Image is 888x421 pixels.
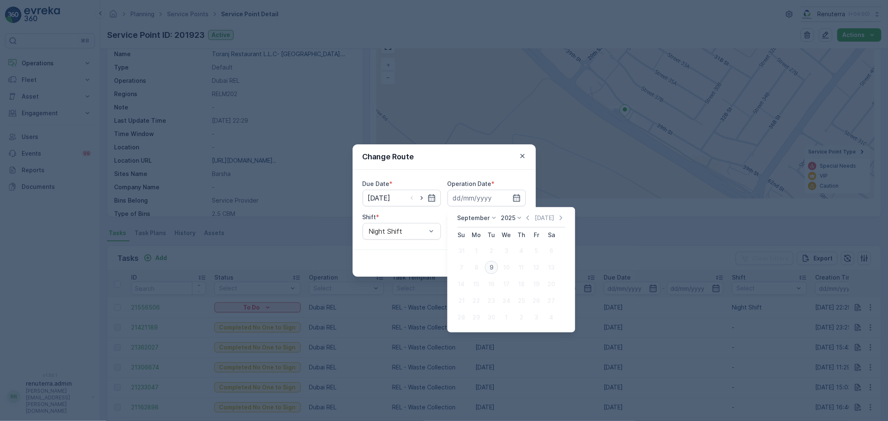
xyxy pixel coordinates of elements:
[500,244,513,258] div: 3
[515,261,528,274] div: 11
[500,261,513,274] div: 10
[545,294,558,307] div: 27
[470,277,483,291] div: 15
[535,214,554,222] p: [DATE]
[485,311,498,324] div: 30
[484,228,499,243] th: Tuesday
[514,228,529,243] th: Thursday
[457,214,490,222] p: September
[529,228,544,243] th: Friday
[470,311,483,324] div: 29
[455,294,468,307] div: 21
[485,261,498,274] div: 9
[363,180,390,187] label: Due Date
[515,244,528,258] div: 4
[501,214,515,222] p: 2025
[530,311,543,324] div: 3
[500,294,513,307] div: 24
[470,261,483,274] div: 8
[469,228,484,243] th: Monday
[530,294,543,307] div: 26
[485,277,498,291] div: 16
[545,261,558,274] div: 13
[470,294,483,307] div: 22
[515,277,528,291] div: 18
[530,261,543,274] div: 12
[363,213,376,220] label: Shift
[455,311,468,324] div: 28
[500,277,513,291] div: 17
[499,228,514,243] th: Wednesday
[545,311,558,324] div: 4
[485,294,498,307] div: 23
[545,277,558,291] div: 20
[363,151,414,163] p: Change Route
[515,294,528,307] div: 25
[448,190,526,206] input: dd/mm/yyyy
[455,244,468,258] div: 31
[500,311,513,324] div: 1
[455,277,468,291] div: 14
[545,244,558,258] div: 6
[363,190,441,206] input: dd/mm/yyyy
[455,261,468,274] div: 7
[530,277,543,291] div: 19
[448,180,492,187] label: Operation Date
[515,311,528,324] div: 2
[530,244,543,258] div: 5
[485,244,498,258] div: 2
[470,244,483,258] div: 1
[454,228,469,243] th: Sunday
[544,228,559,243] th: Saturday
